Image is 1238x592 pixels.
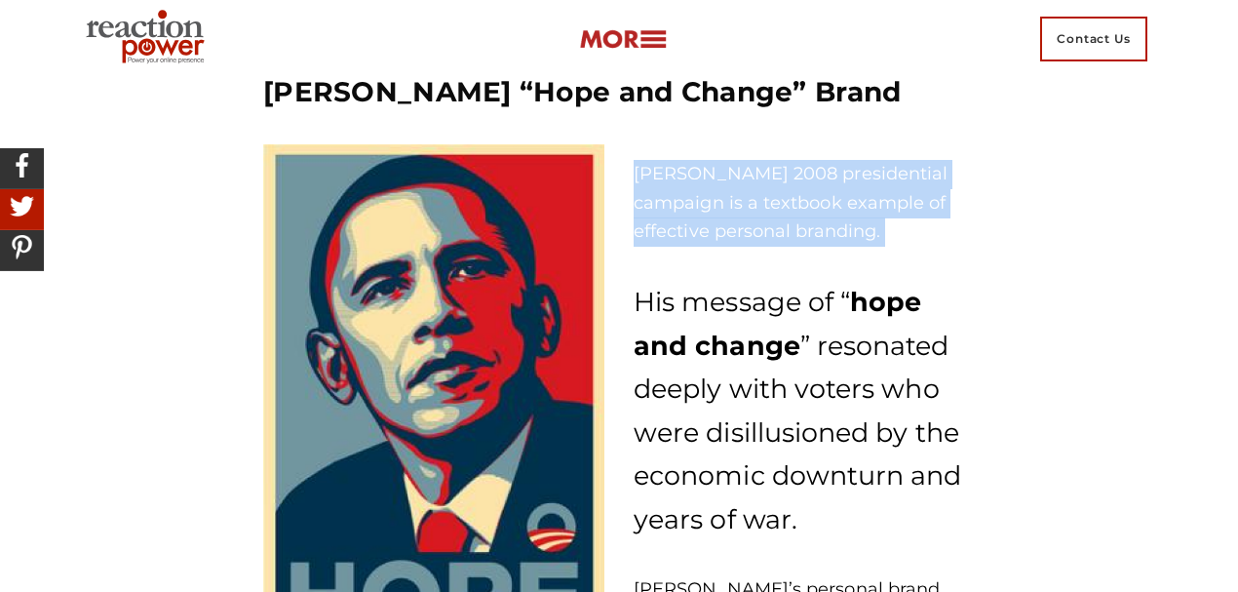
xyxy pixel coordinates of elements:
[263,74,975,110] h3: [PERSON_NAME] “Hope and Change” Brand
[5,148,39,182] img: Share On Facebook
[634,281,975,541] p: His message of “ ” resonated deeply with voters who were disillusioned by the economic downturn a...
[634,286,921,362] strong: hope and change
[634,160,975,247] p: [PERSON_NAME] 2008 presidential campaign is a textbook example of effective personal branding.
[579,28,667,51] img: more-btn.png
[1040,17,1147,61] span: Contact Us
[78,4,219,74] img: Executive Branding | Personal Branding Agency
[5,230,39,264] img: Share On Pinterest
[5,189,39,223] img: Share On Twitter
